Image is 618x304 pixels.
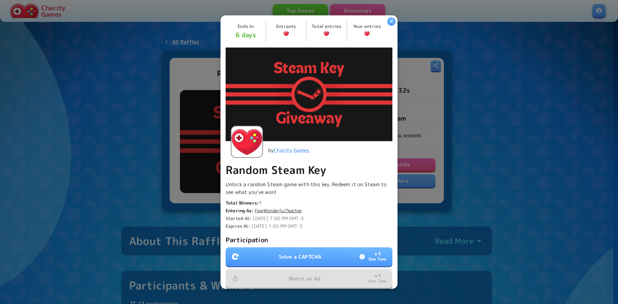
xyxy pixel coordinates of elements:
[269,23,304,29] p: Entrants
[323,30,330,37] img: Charity.Games
[226,200,392,206] p: 1
[363,30,371,37] img: Charity.Games
[226,200,259,206] b: Total Winners:
[228,29,263,40] span: 6 days
[226,215,252,221] b: Started At:
[226,223,392,229] p: [DATE] 1:00 PM GMT-5
[226,235,392,245] p: Participation
[226,163,392,177] p: Random Steam Key
[274,147,309,154] a: Charity Games
[231,126,262,157] img: Charity Games
[226,207,254,214] b: Entering As:
[268,146,309,154] p: by
[282,30,290,37] img: Charity.Games
[255,207,302,214] a: FewWonderfulTeacher
[226,215,392,222] p: [DATE] 7:00 PM GMT-5
[369,256,387,262] p: One Time
[226,247,392,266] button: Solve a CAPTCHA+1One Time
[228,23,263,29] p: Ends In
[226,47,392,141] img: Random Steam Key
[226,223,250,229] b: Expires At:
[350,23,385,29] p: Your entries
[309,23,344,29] p: Total entries
[279,253,321,261] p: Solve a CAPTCHA
[374,251,381,256] p: + 1
[226,181,387,196] span: Unlock a random Steam game with this key. Redeem it on Steam to see what you've won!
